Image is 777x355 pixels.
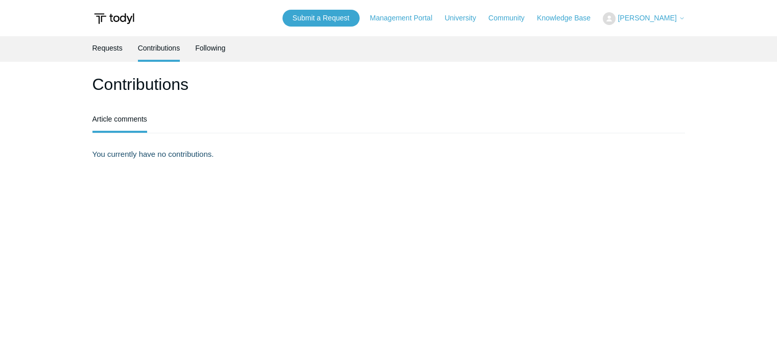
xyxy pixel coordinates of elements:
a: Contributions [138,36,180,60]
button: [PERSON_NAME] [603,12,685,25]
a: Requests [92,36,123,60]
img: Todyl Support Center Help Center home page [92,9,136,28]
a: Article comments [92,107,147,131]
a: Community [488,13,535,23]
a: Knowledge Base [537,13,601,23]
h1: Contributions [92,72,685,97]
a: Management Portal [370,13,442,23]
p: You currently have no contributions. [92,149,685,160]
a: Following [195,36,225,60]
a: University [444,13,486,23]
span: [PERSON_NAME] [618,14,676,22]
a: Submit a Request [282,10,360,27]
